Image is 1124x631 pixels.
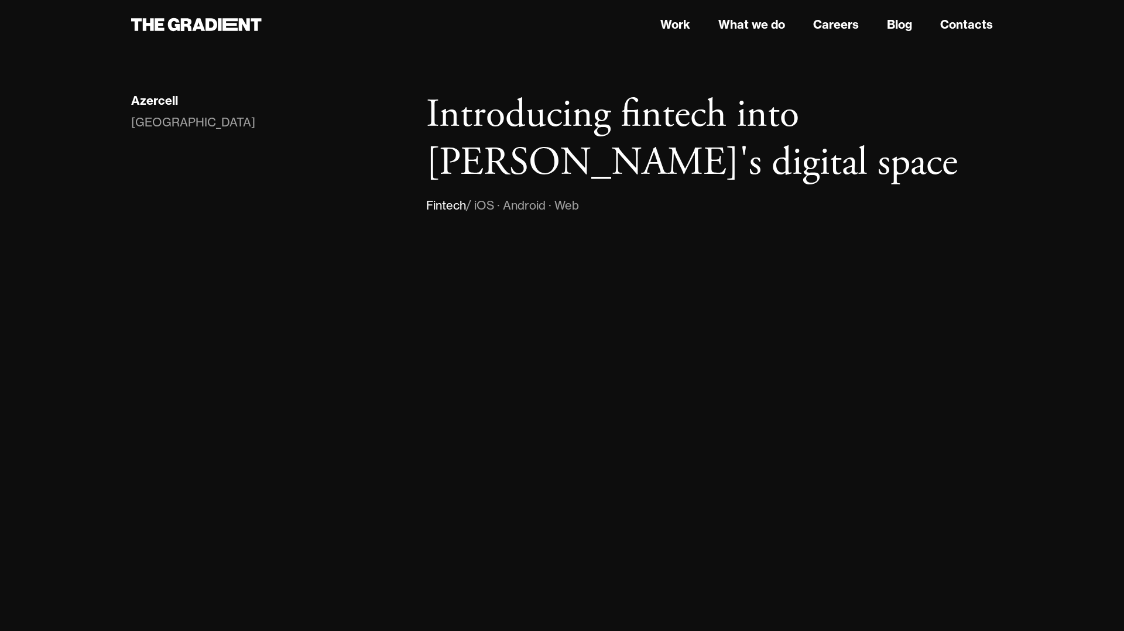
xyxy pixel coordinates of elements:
a: Contacts [940,16,993,33]
a: Work [660,16,690,33]
div: Fintech [426,196,466,215]
div: Azercell [131,93,178,108]
div: / iOS · Android · Web [466,196,579,215]
div: [GEOGRAPHIC_DATA] [131,113,255,132]
h1: Introducing fintech into [PERSON_NAME]'s digital space [426,91,993,187]
a: What we do [718,16,785,33]
a: Careers [813,16,859,33]
a: Blog [887,16,912,33]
